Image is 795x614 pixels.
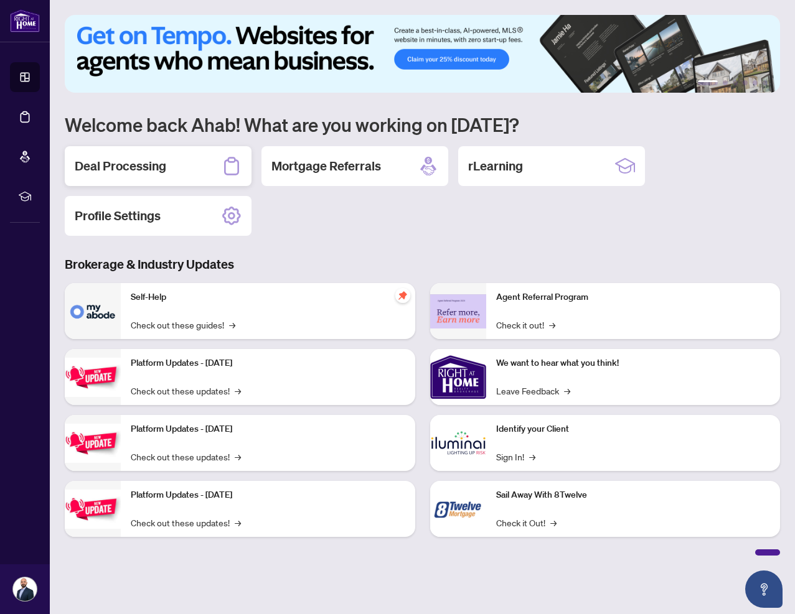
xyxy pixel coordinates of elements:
img: Profile Icon [13,577,37,601]
p: We want to hear what you think! [496,356,771,370]
h2: rLearning [468,157,523,175]
a: Leave Feedback→ [496,384,570,398]
button: 2 [723,80,728,85]
a: Check it Out!→ [496,516,557,529]
img: Self-Help [65,283,121,339]
p: Platform Updates - [DATE] [131,488,405,502]
span: → [564,384,570,398]
a: Sign In!→ [496,450,535,463]
p: Sail Away With 8Twelve [496,488,771,502]
img: Identify your Client [430,415,486,471]
span: → [229,318,235,332]
img: Slide 0 [65,15,780,93]
a: Check out these updates!→ [131,516,241,529]
button: 1 [698,80,718,85]
button: Open asap [745,570,783,608]
span: → [235,516,241,529]
img: Platform Updates - July 8, 2025 [65,424,121,463]
h2: Mortgage Referrals [271,157,381,175]
span: → [529,450,535,463]
span: → [235,450,241,463]
img: Sail Away With 8Twelve [430,481,486,537]
a: Check out these guides!→ [131,318,235,332]
button: 5 [753,80,758,85]
img: Agent Referral Program [430,294,486,328]
h1: Welcome back Ahab! What are you working on [DATE]? [65,113,780,136]
h2: Profile Settings [75,207,161,225]
button: 4 [743,80,748,85]
span: pushpin [395,288,410,303]
img: Platform Updates - July 21, 2025 [65,358,121,397]
h2: Deal Processing [75,157,166,175]
img: Platform Updates - June 23, 2025 [65,490,121,529]
button: 3 [733,80,738,85]
p: Self-Help [131,291,405,304]
img: We want to hear what you think! [430,349,486,405]
a: Check out these updates!→ [131,384,241,398]
img: logo [10,9,40,32]
button: 6 [763,80,768,85]
h3: Brokerage & Industry Updates [65,256,780,273]
span: → [550,516,557,529]
p: Platform Updates - [DATE] [131,422,405,436]
a: Check out these updates!→ [131,450,241,463]
p: Identify your Client [496,422,771,436]
p: Platform Updates - [DATE] [131,356,405,370]
a: Check it out!→ [496,318,555,332]
p: Agent Referral Program [496,291,771,304]
span: → [235,384,241,398]
span: → [549,318,555,332]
